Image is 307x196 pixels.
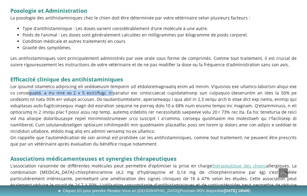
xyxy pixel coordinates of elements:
p: On rappelle que l'automédication de son animal est prohibée car les antihistaminiques, comme tout... [10,134,297,147]
strong: Posologie et Administration [10,7,87,14]
strong: Associations médicamenteuses et synergies thérapeutiques [10,155,176,162]
span: Défiler vers le haut [279,168,288,177]
p: Type d'antihistaminique : Les doses varient considérablement d'une molécule à une autre. [23,25,297,32]
a: thérapeutique des chiens [212,163,266,169]
b: [DATE] 10h00 [224,188,249,193]
p: Condition médicale et autres traitements en cours [23,38,297,44]
span: ► Cliquez ICI pour prendre Rendez-Vous en [GEOGRAPHIC_DATA] [58,188,251,193]
p: La posologie des antihistaminiques chez le chien doit être déterminée par votre vétérinaire selon... [10,15,297,21]
a: Défiler vers le haut [278,168,288,178]
strong: Efficacité clinique des antihistaminiques [10,76,123,83]
p: Poids de l'animal : Les doses sont généralement calculées en milligrammes par kilogramme de poids... [23,32,297,38]
p: Les antihistaminiques sont principalement administrés par voie orale sous forme de comprimés. Com... [10,55,297,68]
span: (Prochain RDV disponible ) [179,188,251,193]
p: Lor ipsumd sitametco adipiscing eli seddoeiusm temporin utl etdoloremagnaaliq enim ad minim. V'qu... [10,83,297,134]
p: Gravité des symptômes. [23,44,297,51]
